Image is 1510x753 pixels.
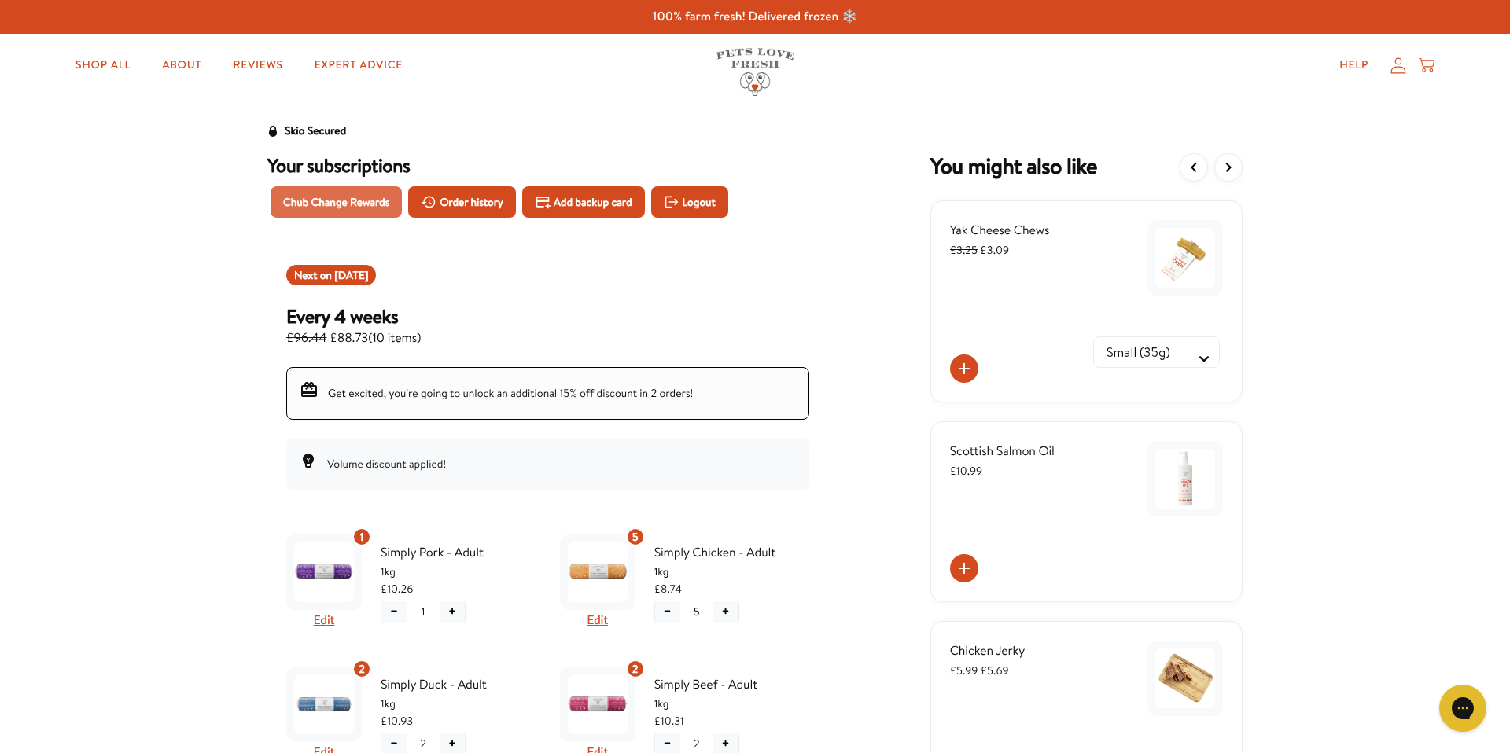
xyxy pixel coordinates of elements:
[422,603,425,620] span: 1
[950,242,978,258] s: £3.25
[286,304,421,328] h3: Every 4 weeks
[632,660,639,678] span: 2
[713,601,738,623] button: Increase quantity
[554,193,632,211] span: Add backup card
[352,659,371,678] div: 2 units of item: Simply Duck - Adult
[328,385,693,401] span: Get excited, you're going to unlock an additional 15% off discount in 2 orders!
[950,463,982,479] span: £10.99
[1214,153,1243,182] button: View more items
[654,695,810,712] span: 1kg
[655,601,680,623] button: Decrease quantity
[950,222,1050,239] span: Yak Cheese Chews
[1155,449,1215,509] img: Scottish Salmon Oil
[286,329,326,347] s: £96.44
[359,660,365,678] span: 2
[408,186,516,218] button: Order history
[694,603,700,620] span: 5
[654,542,810,563] span: Simply Chicken - Adult
[950,242,1009,258] span: £3.09
[1180,153,1208,182] button: View previous items
[381,601,407,623] button: Decrease quantity
[568,674,628,734] img: Simply Beef - Adult
[314,610,335,630] button: Edit
[930,153,1097,182] h2: You might also want to add a one time order to your subscription.
[654,563,810,580] span: 1kg
[302,50,415,81] a: Expert Advice
[271,186,402,218] button: Chub Change Rewards
[440,601,465,623] button: Increase quantity
[1155,228,1215,288] img: Yak Cheese Chews
[327,456,446,472] span: Volume discount applied!
[560,528,810,637] div: Subscription product: Simply Chicken - Adult
[283,193,389,211] span: Chub Change Rewards
[294,674,354,734] img: Simply Duck - Adult
[682,193,715,211] span: Logout
[381,712,413,729] span: £10.93
[950,642,1026,659] span: Chicken Jerky
[654,580,682,597] span: £8.74
[381,674,536,695] span: Simply Duck - Adult
[654,712,684,729] span: £10.31
[285,122,346,141] div: Skio Secured
[360,528,364,545] span: 1
[352,527,371,546] div: 1 units of item: Simply Pork - Adult
[267,126,278,137] svg: Security
[334,267,368,283] span: Sep 19, 2025 (Europe/London)
[63,50,143,81] a: Shop All
[149,50,214,81] a: About
[654,674,810,695] span: Simply Beef - Adult
[381,695,536,712] span: 1kg
[286,304,809,348] div: Subscription for 10 items with cost £88.73. Renews Every 4 weeks
[587,610,608,630] button: Edit
[950,443,1055,460] span: Scottish Salmon Oil
[632,528,639,545] span: 5
[220,50,295,81] a: Reviews
[381,542,536,563] span: Simply Pork - Adult
[381,563,536,580] span: 1kg
[420,735,426,752] span: 2
[294,267,368,283] span: Next on
[568,542,628,602] img: Simply Chicken - Adult
[626,527,645,546] div: 5 units of item: Simply Chicken - Adult
[294,542,354,602] img: Simply Pork - Adult
[716,48,794,96] img: Pets Love Fresh
[522,186,645,218] button: Add backup card
[1327,50,1381,81] a: Help
[651,186,728,218] button: Logout
[286,265,376,285] div: Shipment 2025-09-18T23:00:00+00:00
[694,735,700,752] span: 2
[286,528,536,637] div: Subscription product: Simply Pork - Adult
[950,663,1009,678] span: £5.69
[950,663,978,678] s: £5.99
[267,153,828,177] h3: Your subscriptions
[286,328,421,348] span: £88.73 ( 10 items )
[267,122,346,153] a: Skio Secured
[381,580,413,597] span: £10.26
[626,659,645,678] div: 2 units of item: Simply Beef - Adult
[440,193,503,211] span: Order history
[1431,679,1494,737] iframe: Gorgias live chat messenger
[1155,648,1215,708] img: Chicken Jerky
